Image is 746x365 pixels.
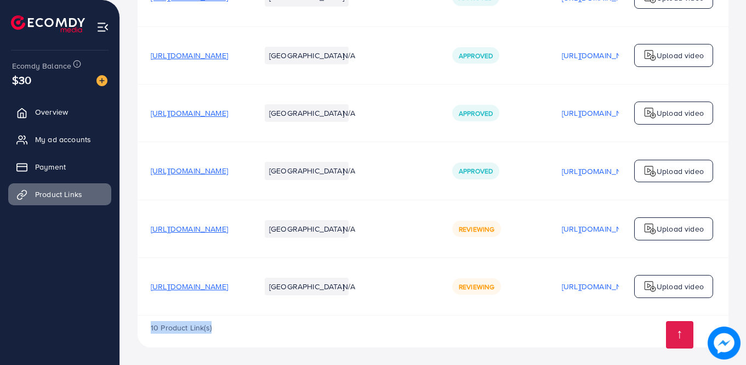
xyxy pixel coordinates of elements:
span: [URL][DOMAIN_NAME] [151,223,228,234]
span: N/A [343,165,355,176]
span: [URL][DOMAIN_NAME] [151,50,228,61]
img: logo [644,165,657,178]
img: menu [96,21,109,33]
p: Upload video [657,222,704,235]
img: logo [644,222,657,235]
li: [GEOGRAPHIC_DATA] [265,47,349,64]
li: [GEOGRAPHIC_DATA] [265,220,349,238]
li: [GEOGRAPHIC_DATA] [265,104,349,122]
p: Upload video [657,280,704,293]
a: My ad accounts [8,128,111,150]
li: [GEOGRAPHIC_DATA] [265,278,349,295]
p: Upload video [657,49,704,62]
span: Approved [459,51,493,60]
span: [URL][DOMAIN_NAME] [151,108,228,119]
a: Payment [8,156,111,178]
span: Payment [35,161,66,172]
p: [URL][DOMAIN_NAME] [562,49,639,62]
a: Product Links [8,183,111,205]
p: [URL][DOMAIN_NAME] [562,165,639,178]
span: [URL][DOMAIN_NAME] [151,281,228,292]
img: image [96,75,107,86]
li: [GEOGRAPHIC_DATA] [265,162,349,179]
img: logo [11,15,85,32]
p: Upload video [657,106,704,120]
span: Ecomdy Balance [12,60,71,71]
span: N/A [343,223,355,234]
p: [URL][DOMAIN_NAME] [562,280,639,293]
p: [URL][DOMAIN_NAME] [562,222,639,235]
img: image [708,327,741,360]
span: N/A [343,108,355,119]
span: Reviewing [459,224,494,234]
span: N/A [343,50,355,61]
span: Approved [459,166,493,176]
a: Overview [8,101,111,123]
p: [URL][DOMAIN_NAME] [562,106,639,120]
span: Product Links [35,189,82,200]
img: logo [644,106,657,120]
p: Upload video [657,165,704,178]
img: logo [644,280,657,293]
span: Reviewing [459,282,494,291]
span: $30 [12,72,31,88]
span: Approved [459,109,493,118]
span: 10 Product Link(s) [151,322,212,333]
span: My ad accounts [35,134,91,145]
img: logo [644,49,657,62]
span: Overview [35,106,68,117]
span: N/A [343,281,355,292]
span: [URL][DOMAIN_NAME] [151,165,228,176]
